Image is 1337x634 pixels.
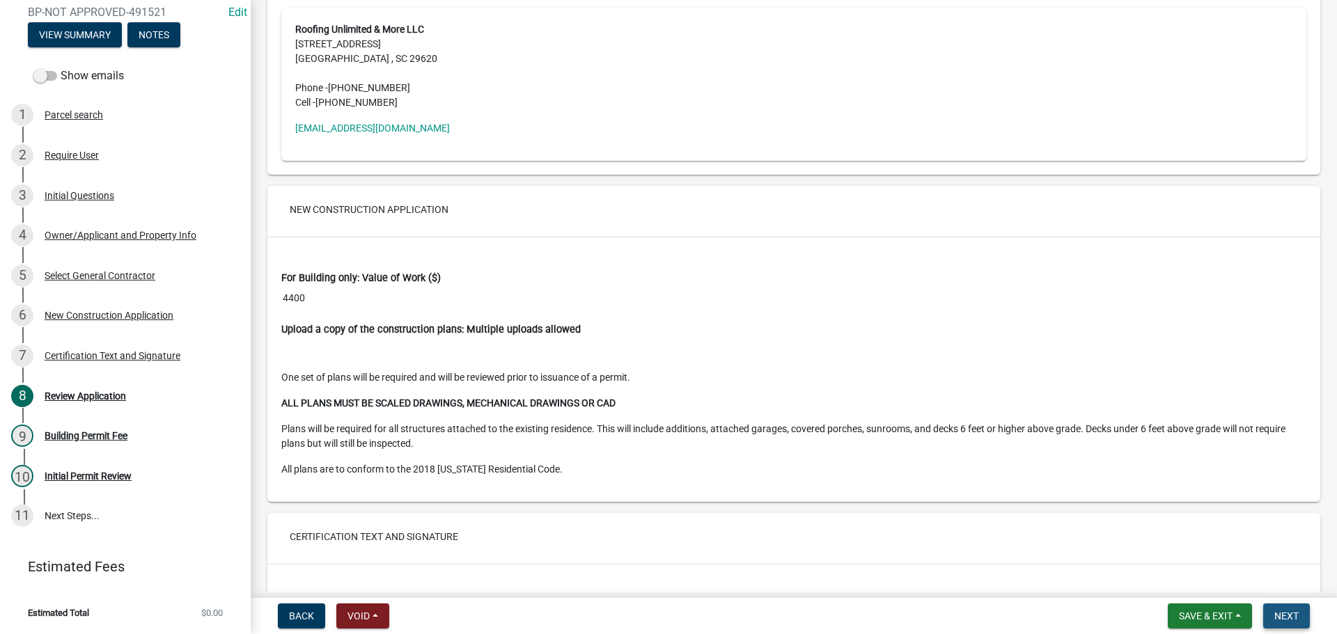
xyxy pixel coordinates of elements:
[11,144,33,166] div: 2
[201,608,223,617] span: $0.00
[11,553,228,580] a: Estimated Fees
[295,122,450,134] a: [EMAIL_ADDRESS][DOMAIN_NAME]
[281,325,581,335] label: Upload a copy of the construction plans: Multiple uploads allowed
[45,351,180,360] div: Certification Text and Signature
[127,22,180,47] button: Notes
[336,603,389,628] button: Void
[28,608,89,617] span: Estimated Total
[11,104,33,126] div: 1
[295,82,328,93] abbr: Phone -
[1179,610,1233,621] span: Save & Exit
[45,110,103,120] div: Parcel search
[45,431,127,441] div: Building Permit Fee
[28,6,223,19] span: BP-NOT APPROVED-491521
[279,524,469,549] button: Certification Text and Signature
[289,610,314,621] span: Back
[28,22,122,47] button: View Summary
[281,397,616,409] strong: ALL PLANS MUST BE SCALED DRAWINGS, MECHANICAL DRAWINGS OR CAD
[279,197,460,222] button: New Construction Application
[127,30,180,41] wm-modal-confirm: Notes
[11,224,33,246] div: 4
[33,68,124,84] label: Show emails
[1168,603,1252,628] button: Save & Exit
[28,30,122,41] wm-modal-confirm: Summary
[45,271,155,280] div: Select General Contractor
[278,603,325,628] button: Back
[295,24,424,35] strong: Roofing Unlimited & More LLC
[281,462,1306,477] p: All plans are to conform to the 2018 [US_STATE] Residential Code.
[11,465,33,487] div: 10
[45,150,99,160] div: Require User
[281,370,1306,385] p: One set of plans will be required and will be reviewed prior to issuance of a permit.
[281,422,1306,451] p: Plans will be required for all structures attached to the existing residence. This will include a...
[228,6,247,19] wm-modal-confirm: Edit Application Number
[45,230,196,240] div: Owner/Applicant and Property Info
[228,6,247,19] a: Edit
[11,385,33,407] div: 8
[11,425,33,447] div: 9
[45,191,114,200] div: Initial Questions
[11,264,33,287] div: 5
[45,471,132,481] div: Initial Permit Review
[295,22,1292,110] address: [STREET_ADDRESS] [GEOGRAPHIC_DATA] , SC 29620
[11,184,33,207] div: 3
[11,505,33,527] div: 11
[11,304,33,326] div: 6
[315,97,398,108] span: [PHONE_NUMBER]
[295,97,315,108] abbr: Cell -
[45,310,173,320] div: New Construction Application
[45,391,126,401] div: Review Application
[1274,610,1299,621] span: Next
[347,610,370,621] span: Void
[281,274,441,283] label: For Building only: Value of Work ($)
[11,344,33,367] div: 7
[328,82,410,93] span: [PHONE_NUMBER]
[1263,603,1310,628] button: Next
